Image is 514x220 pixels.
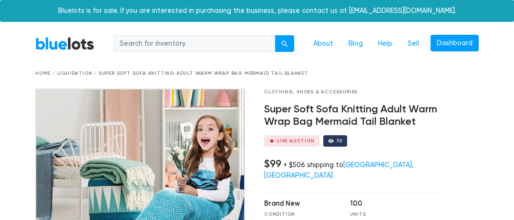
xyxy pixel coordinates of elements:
div: Live Auction [277,139,315,143]
div: Home / Liquidation / Super Soft Sofa Knitting Adult Warm Wrap Bag Mermaid Tail Blanket [35,70,479,77]
a: Dashboard [431,35,479,52]
a: Help [370,35,400,53]
div: 70 [336,139,343,143]
div: Brand New [264,199,336,209]
h4: $99 [264,158,281,170]
div: Clothing, Shoes & Accessories [264,89,441,96]
div: 100 [350,199,421,209]
div: + $506 shipping to [264,161,414,180]
div: Condition [264,211,336,218]
a: BlueLots [35,37,94,50]
div: Units [350,211,421,218]
a: About [306,35,341,53]
h4: Super Soft Sofa Knitting Adult Warm Wrap Bag Mermaid Tail Blanket [264,103,441,128]
input: Search for inventory [113,35,276,52]
a: Blog [341,35,370,53]
a: Sell [400,35,427,53]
